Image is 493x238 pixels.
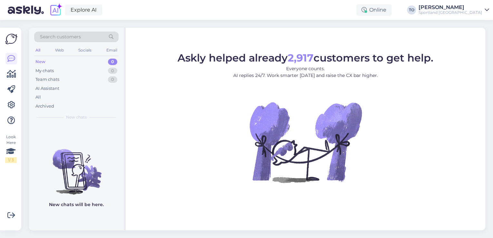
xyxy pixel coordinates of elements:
div: Look Here [5,134,17,163]
div: [PERSON_NAME] [419,5,482,10]
img: Askly Logo [5,33,17,45]
div: Sportland [GEOGRAPHIC_DATA] [419,10,482,15]
div: New [35,59,45,65]
p: Everyone counts. AI replies 24/7. Work smarter [DATE] and raise the CX bar higher. [178,65,433,79]
img: No chats [29,138,124,195]
div: TO [407,5,416,14]
div: All [35,94,41,100]
span: New chats [66,114,87,120]
a: [PERSON_NAME]Sportland [GEOGRAPHIC_DATA] [419,5,489,15]
div: Web [54,46,65,54]
div: My chats [35,68,54,74]
div: Socials [77,46,93,54]
span: Askly helped already customers to get help. [178,52,433,64]
div: 0 [108,59,117,65]
div: 0 [108,76,117,83]
img: explore-ai [49,3,63,17]
div: Email [105,46,119,54]
div: Online [356,4,391,16]
a: Explore AI [65,5,102,15]
span: Search customers [40,33,81,40]
img: No Chat active [247,84,363,200]
div: 0 [108,68,117,74]
div: AI Assistant [35,85,59,92]
div: All [34,46,42,54]
div: Team chats [35,76,59,83]
div: 1 / 3 [5,157,17,163]
div: Archived [35,103,54,109]
p: New chats will be here. [49,201,104,208]
b: 2,917 [288,52,314,64]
